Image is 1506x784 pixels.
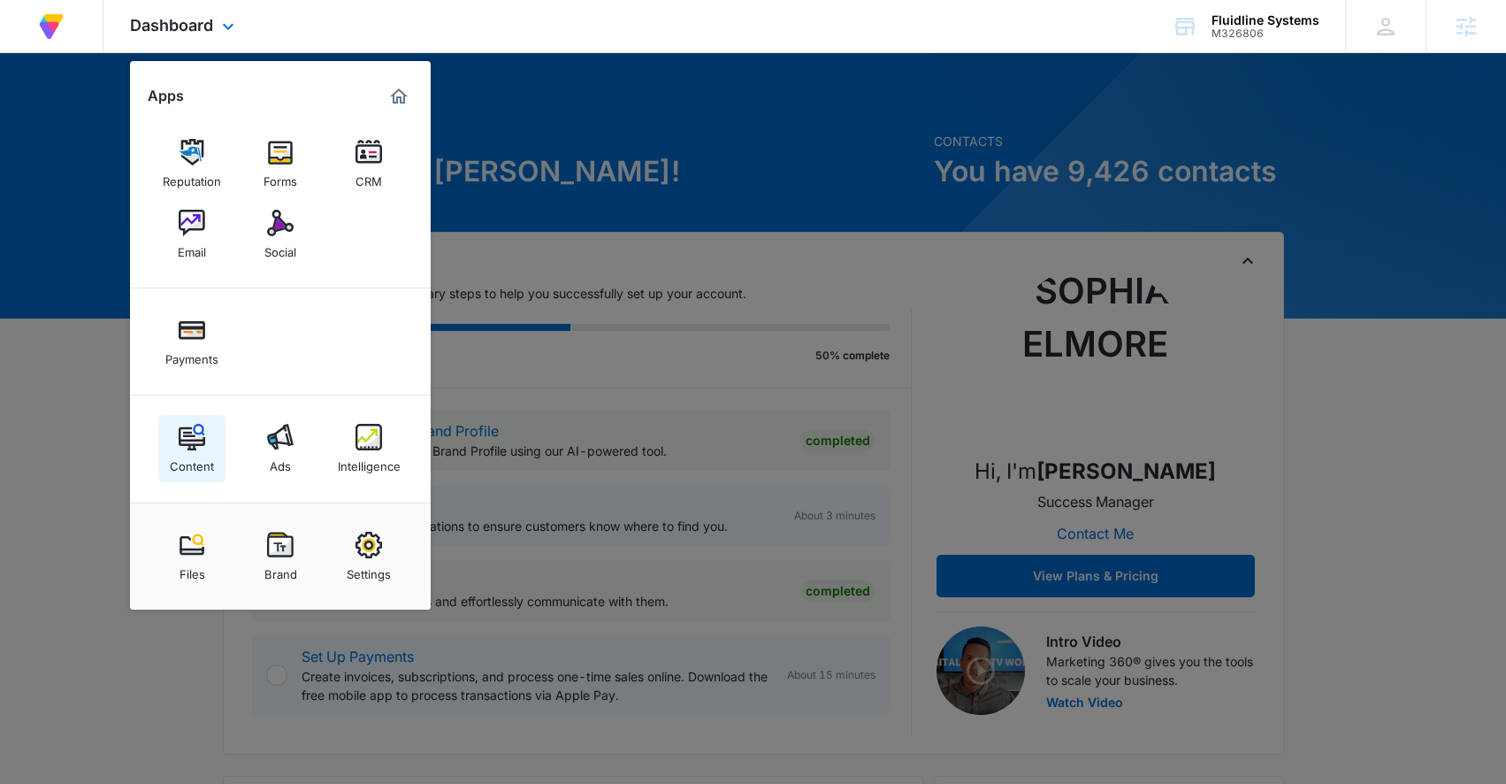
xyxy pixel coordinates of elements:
[170,450,214,473] div: Content
[165,343,218,366] div: Payments
[163,165,221,188] div: Reputation
[347,558,391,581] div: Settings
[48,103,62,117] img: tab_domain_overview_orange.svg
[335,523,402,590] a: Settings
[158,201,226,268] a: Email
[130,16,213,35] span: Dashboard
[67,104,158,116] div: Domain Overview
[158,523,226,590] a: Files
[176,103,190,117] img: tab_keywords_by_traffic_grey.svg
[195,104,298,116] div: Keywords by Traffic
[50,28,87,42] div: v 4.0.25
[264,165,297,188] div: Forms
[148,88,184,104] h2: Apps
[247,415,314,482] a: Ads
[35,11,67,42] img: Volusion
[158,308,226,375] a: Payments
[264,236,296,259] div: Social
[247,201,314,268] a: Social
[1212,13,1319,27] div: account name
[247,523,314,590] a: Brand
[335,130,402,197] a: CRM
[335,415,402,482] a: Intelligence
[28,46,42,60] img: website_grey.svg
[46,46,195,60] div: Domain: [DOMAIN_NAME]
[247,130,314,197] a: Forms
[270,450,291,473] div: Ads
[180,558,205,581] div: Files
[355,165,382,188] div: CRM
[385,82,413,111] a: Marketing 360® Dashboard
[264,558,297,581] div: Brand
[28,28,42,42] img: logo_orange.svg
[338,450,401,473] div: Intelligence
[158,415,226,482] a: Content
[1212,27,1319,40] div: account id
[158,130,226,197] a: Reputation
[178,236,206,259] div: Email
